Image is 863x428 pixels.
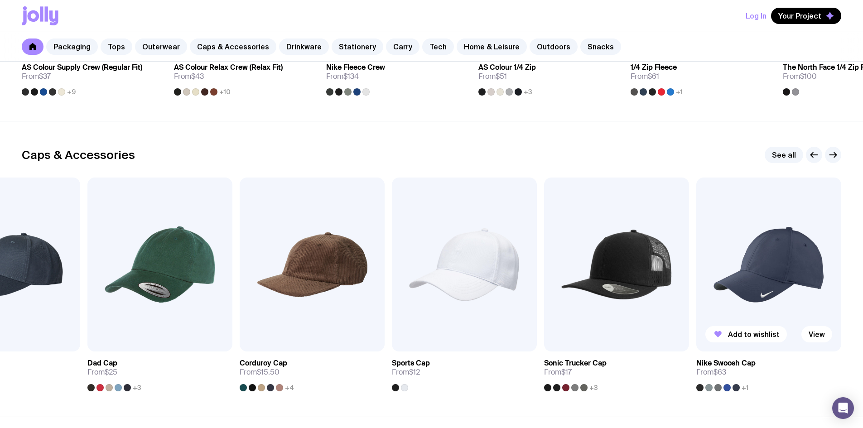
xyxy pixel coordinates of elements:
[496,72,507,81] span: $51
[326,63,385,72] h3: Nike Fleece Crew
[22,72,51,81] span: From
[696,368,726,377] span: From
[87,351,232,391] a: Dad CapFrom$25+3
[580,38,621,55] a: Snacks
[832,397,854,419] div: Open Intercom Messenger
[771,8,841,24] button: Your Project
[135,38,187,55] a: Outerwear
[386,38,419,55] a: Carry
[332,38,383,55] a: Stationery
[696,351,841,391] a: Nike Swoosh CapFrom$63+1
[728,330,780,339] span: Add to wishlist
[191,72,204,81] span: $43
[240,359,287,368] h3: Corduroy Cap
[285,384,294,391] span: +4
[101,38,132,55] a: Tops
[22,56,167,96] a: AS Colour Supply Crew (Regular Fit)From$37+9
[392,351,537,391] a: Sports CapFrom$12
[392,359,430,368] h3: Sports Cap
[561,367,572,377] span: $17
[705,326,787,342] button: Add to wishlist
[478,56,623,96] a: AS Colour 1/4 ZipFrom$51+3
[240,368,280,377] span: From
[87,359,117,368] h3: Dad Cap
[22,148,135,162] h2: Caps & Accessories
[343,72,359,81] span: $134
[714,367,726,377] span: $63
[589,384,598,391] span: +3
[778,11,821,20] span: Your Project
[530,38,578,55] a: Outdoors
[801,326,832,342] a: View
[800,72,817,81] span: $100
[478,63,536,72] h3: AS Colour 1/4 Zip
[279,38,329,55] a: Drinkware
[326,72,359,81] span: From
[783,72,817,81] span: From
[87,368,117,377] span: From
[478,72,507,81] span: From
[746,8,767,24] button: Log In
[409,367,420,377] span: $12
[257,367,280,377] span: $15.50
[22,63,142,72] h3: AS Colour Supply Crew (Regular Fit)
[524,88,532,96] span: +3
[39,72,51,81] span: $37
[240,351,385,391] a: Corduroy CapFrom$15.50+4
[631,72,659,81] span: From
[422,38,454,55] a: Tech
[174,72,204,81] span: From
[105,367,117,377] span: $25
[133,384,141,391] span: +3
[457,38,527,55] a: Home & Leisure
[696,359,756,368] h3: Nike Swoosh Cap
[544,359,607,368] h3: Sonic Trucker Cap
[631,56,776,96] a: 1/4 Zip FleeceFrom$61+1
[46,38,98,55] a: Packaging
[631,63,677,72] h3: 1/4 Zip Fleece
[676,88,683,96] span: +1
[648,72,659,81] span: $61
[742,384,748,391] span: +1
[174,56,319,96] a: AS Colour Relax Crew (Relax Fit)From$43+10
[544,368,572,377] span: From
[190,38,276,55] a: Caps & Accessories
[392,368,420,377] span: From
[67,88,76,96] span: +9
[326,56,471,96] a: Nike Fleece CrewFrom$134
[219,88,231,96] span: +10
[174,63,283,72] h3: AS Colour Relax Crew (Relax Fit)
[544,351,689,391] a: Sonic Trucker CapFrom$17+3
[765,147,803,163] a: See all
